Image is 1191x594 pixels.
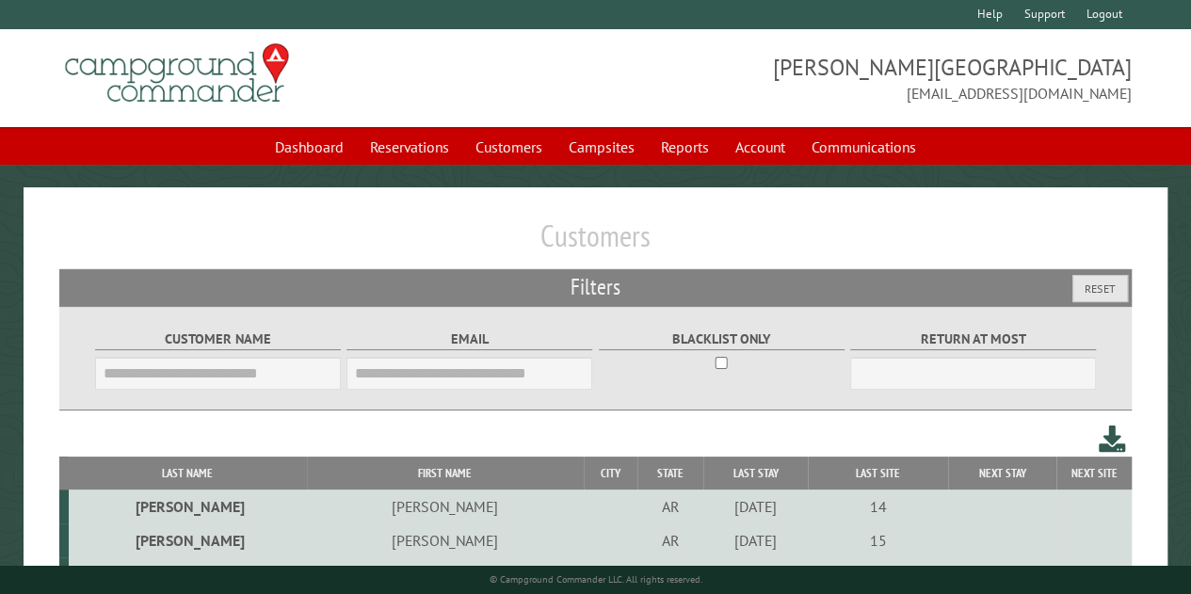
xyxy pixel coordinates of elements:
[948,457,1055,490] th: Next Stay
[599,329,845,350] label: Blacklist only
[307,523,584,557] td: [PERSON_NAME]
[346,329,592,350] label: Email
[307,490,584,523] td: [PERSON_NAME]
[596,52,1132,104] span: [PERSON_NAME][GEOGRAPHIC_DATA] [EMAIL_ADDRESS][DOMAIN_NAME]
[707,497,805,516] div: [DATE]
[1056,457,1132,490] th: Next Site
[808,557,949,591] td: Tiny Cabin
[808,523,949,557] td: 15
[59,37,295,110] img: Campground Commander
[95,329,341,350] label: Customer Name
[637,457,704,490] th: State
[307,457,584,490] th: First Name
[359,129,460,165] a: Reservations
[637,523,704,557] td: AR
[69,457,306,490] th: Last Name
[69,490,306,523] td: [PERSON_NAME]
[808,457,949,490] th: Last Site
[59,217,1132,269] h1: Customers
[584,457,637,490] th: City
[464,129,554,165] a: Customers
[264,129,355,165] a: Dashboard
[808,490,949,523] td: 14
[707,531,805,550] div: [DATE]
[59,269,1132,305] h2: Filters
[850,329,1096,350] label: Return at most
[637,557,704,591] td: AR
[703,457,807,490] th: Last Stay
[557,129,646,165] a: Campsites
[1072,275,1128,302] button: Reset
[724,129,797,165] a: Account
[69,557,306,591] td: [PERSON_NAME]
[1099,422,1126,457] a: Download this customer list (.csv)
[637,490,704,523] td: AR
[307,557,584,591] td: [PERSON_NAME]
[800,129,927,165] a: Communications
[489,573,701,586] small: © Campground Commander LLC. All rights reserved.
[69,523,306,557] td: [PERSON_NAME]
[650,129,720,165] a: Reports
